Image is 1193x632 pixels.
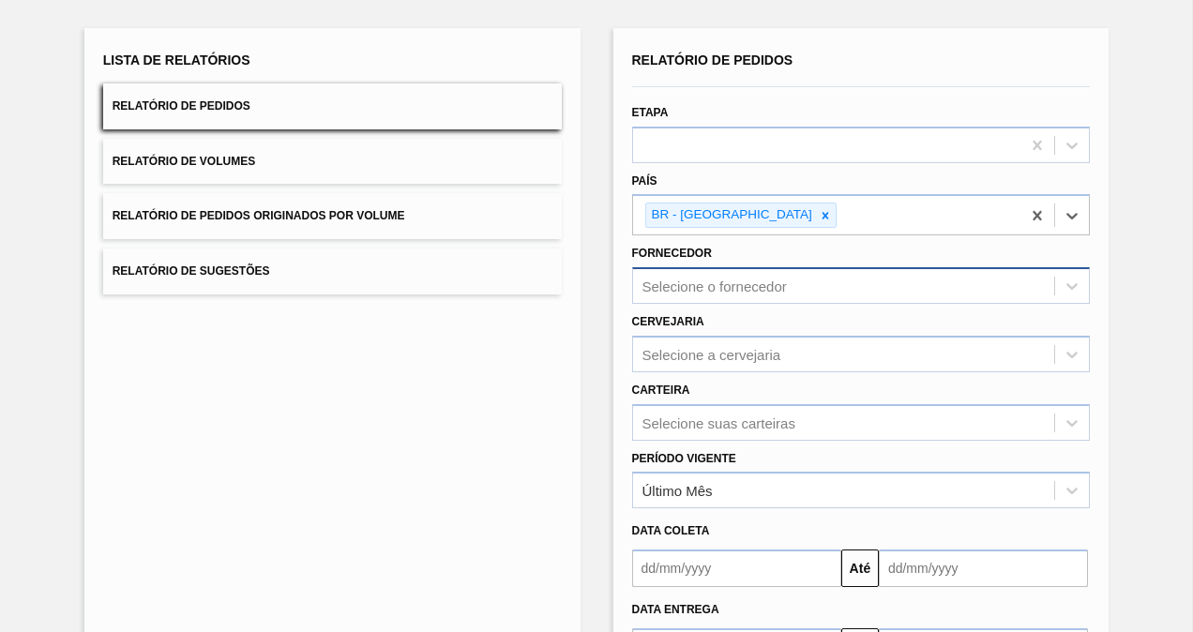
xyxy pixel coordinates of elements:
div: BR - [GEOGRAPHIC_DATA] [646,203,815,227]
span: Relatório de Volumes [113,155,255,168]
div: Último Mês [642,483,713,499]
label: Carteira [632,384,690,397]
button: Relatório de Sugestões [103,248,562,294]
span: Relatório de Sugestões [113,264,270,278]
div: Selecione o fornecedor [642,278,787,294]
input: dd/mm/yyyy [879,549,1088,587]
label: Período Vigente [632,452,736,465]
span: Relatório de Pedidos [113,99,250,113]
input: dd/mm/yyyy [632,549,841,587]
span: Lista de Relatórios [103,53,250,68]
button: Relatório de Volumes [103,139,562,185]
span: Data coleta [632,524,710,537]
button: Relatório de Pedidos [103,83,562,129]
button: Até [841,549,879,587]
label: Etapa [632,106,669,119]
span: Relatório de Pedidos [632,53,793,68]
div: Selecione suas carteiras [642,414,795,430]
div: Selecione a cervejaria [642,346,781,362]
span: Data entrega [632,603,719,616]
span: Relatório de Pedidos Originados por Volume [113,209,405,222]
label: Fornecedor [632,247,712,260]
label: País [632,174,657,188]
button: Relatório de Pedidos Originados por Volume [103,193,562,239]
label: Cervejaria [632,315,704,328]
